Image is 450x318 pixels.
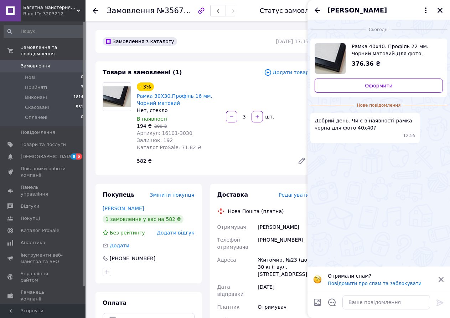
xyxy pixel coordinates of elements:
[137,107,220,114] div: Нет, стекло
[366,27,392,33] span: Сьогодні
[21,129,55,136] span: Повідомлення
[25,84,47,91] span: Прийняті
[103,69,182,76] span: Товари в замовленні (1)
[217,224,246,230] span: Отримувач
[137,137,173,143] span: Залишок: 192
[137,116,167,122] span: В наявності
[103,206,144,211] a: [PERSON_NAME]
[25,74,35,81] span: Нові
[110,243,129,248] span: Додати
[103,299,126,306] span: Оплата
[354,102,404,108] span: Нове повідомлення
[295,154,309,168] a: Редагувати
[81,84,83,91] span: 3
[25,94,47,101] span: Виконані
[4,25,84,38] input: Пошук
[137,82,154,91] div: - 3%
[21,289,66,302] span: Гаманець компанії
[256,301,310,313] div: Отримувач
[21,153,73,160] span: [DEMOGRAPHIC_DATA]
[81,114,83,121] span: 0
[352,43,437,57] span: Рамка 40х40. Профіль 22 мм. Чорний матовий.Для фото, картин, вишивок
[134,156,292,166] div: 582 ₴
[107,6,155,15] span: Замовлення
[21,141,66,148] span: Товари та послуги
[137,93,212,106] a: Рамка 30Х30.Профіль 16 мм. Чорний матовий
[217,237,248,250] span: Телефон отримувача
[103,215,183,223] div: 1 замовлення у вас на 582 ₴
[157,230,194,236] span: Додати відгук
[256,233,310,253] div: [PHONE_NUMBER]
[315,43,346,74] img: 6548526774_w80_h80_ramka-40h40profil-22.jpg
[217,191,248,198] span: Доставка
[315,79,443,93] a: Оформити
[328,272,434,279] p: Отримали спам?
[276,39,309,44] time: [DATE] 17:17
[327,6,387,15] span: [PERSON_NAME]
[157,6,207,15] span: №356750574
[23,11,86,17] div: Ваш ID: 3203212
[217,304,240,310] span: Платник
[21,203,39,210] span: Відгуки
[25,114,47,121] span: Оплачені
[327,298,337,307] button: Відкрити шаблони відповідей
[137,130,192,136] span: Артикул: 16101-3030
[21,215,40,222] span: Покупці
[256,253,310,281] div: Житомир, №23 (до 30 кг): вул. [STREET_ADDRESS]
[21,252,66,265] span: Інструменти веб-майстра та SEO
[226,208,286,215] div: Нова Пошта (платна)
[21,184,66,197] span: Панель управління
[315,117,415,131] span: Добрий день. Чи є в наявності рамка чорна для фото 40х40?
[279,192,309,198] span: Редагувати
[109,255,156,262] div: [PHONE_NUMBER]
[154,124,167,129] span: 200 ₴
[93,7,98,14] div: Повернутися назад
[103,37,177,46] div: Замовлення з каталогу
[23,4,77,11] span: Багетна майстерня "АРТ ФОРМАТ"
[103,191,135,198] span: Покупець
[352,60,381,67] span: 376.36 ₴
[310,26,447,33] div: 12.08.2025
[110,230,145,236] span: Без рейтингу
[260,7,325,14] div: Статус замовлення
[264,113,275,120] div: шт.
[315,43,443,74] a: Переглянути товар
[256,221,310,233] div: [PERSON_NAME]
[137,145,201,150] span: Каталог ProSale: 71.82 ₴
[73,94,83,101] span: 1814
[313,6,322,15] button: Назад
[137,123,152,129] span: 194 ₴
[76,153,82,160] span: 5
[103,86,131,107] img: Рамка 30Х30.Профіль 16 мм. Чорний матовий
[76,104,83,111] span: 551
[327,6,430,15] button: [PERSON_NAME]
[21,44,86,57] span: Замовлення та повідомлення
[264,69,309,76] span: Додати товар
[21,239,45,246] span: Аналітика
[313,275,322,284] img: :face_with_monocle:
[21,271,66,283] span: Управління сайтом
[256,281,310,301] div: [DATE]
[217,284,244,297] span: Дата відправки
[21,166,66,178] span: Показники роботи компанії
[81,74,83,81] span: 0
[328,281,421,286] button: Повідомити про спам та заблокувати
[436,6,444,15] button: Закрити
[71,153,77,160] span: 8
[25,104,49,111] span: Скасовані
[21,63,50,69] span: Замовлення
[217,257,236,263] span: Адреса
[21,227,59,234] span: Каталог ProSale
[403,133,416,139] span: 12:55 12.08.2025
[150,192,195,198] span: Змінити покупця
